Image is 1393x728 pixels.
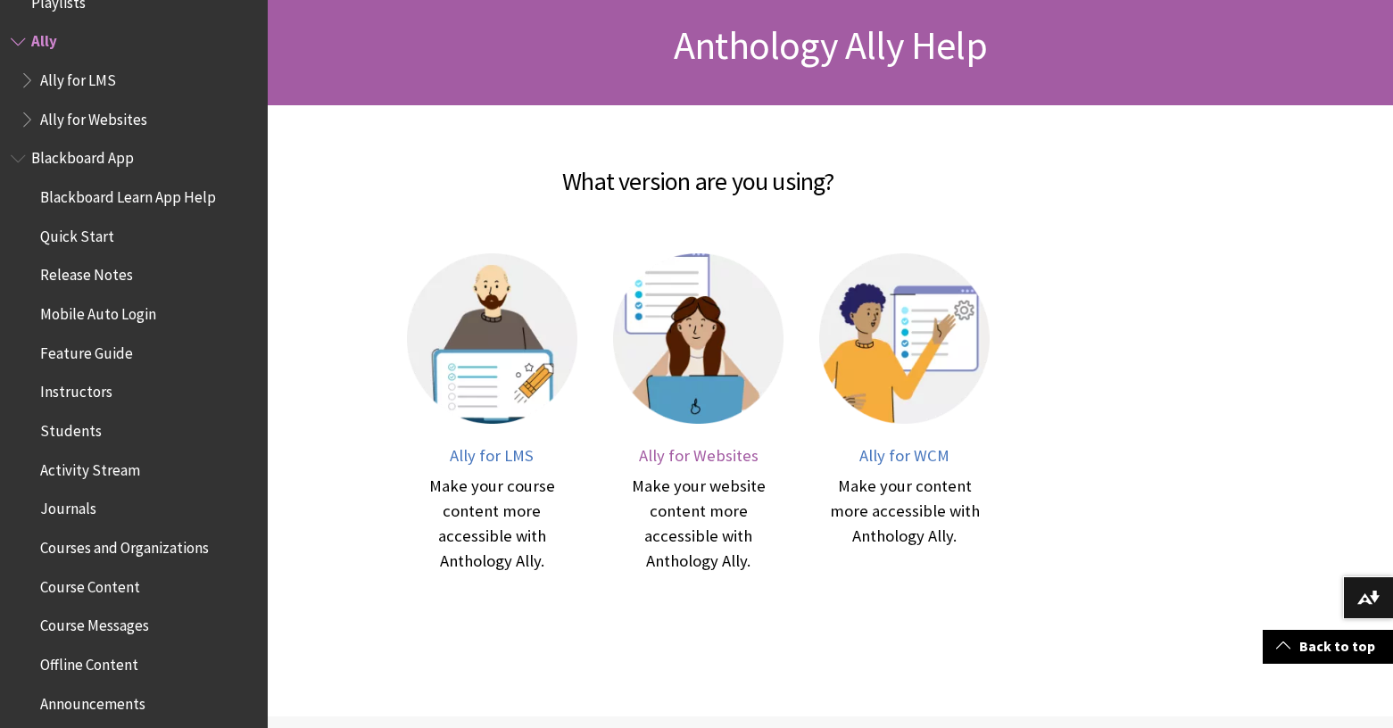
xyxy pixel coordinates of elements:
a: Back to top [1263,630,1393,663]
span: Feature Guide [40,338,133,362]
img: Ally for WCM [819,253,990,424]
span: Quick Start [40,221,114,245]
span: Ally for WCM [859,445,949,466]
span: Ally for LMS [40,65,116,89]
span: Blackboard App [31,144,134,168]
span: Instructors [40,377,112,401]
nav: Book outline for Anthology Ally Help [11,27,257,135]
a: Ally for WCM Ally for WCM Make your content more accessible with Anthology Ally. [819,253,990,574]
div: Make your course content more accessible with Anthology Ally. [407,474,577,574]
span: Journals [40,494,96,518]
div: Make your website content more accessible with Anthology Ally. [613,474,784,574]
span: Ally for Websites [639,445,759,466]
span: Mobile Auto Login [40,299,156,323]
span: Blackboard Learn App Help [40,182,216,206]
span: Ally [31,27,57,51]
span: Anthology Ally Help [674,21,987,70]
a: Ally for Websites Ally for Websites Make your website content more accessible with Anthology Ally. [613,253,784,574]
span: Course Content [40,572,140,596]
span: Announcements [40,689,145,713]
span: Ally for Websites [40,104,147,128]
span: Courses and Organizations [40,533,209,557]
div: Make your content more accessible with Anthology Ally. [819,474,990,549]
span: Ally for LMS [450,445,534,466]
h2: What version are you using? [286,141,1111,200]
img: Ally for Websites [613,253,784,424]
span: Course Messages [40,611,149,635]
span: Offline Content [40,649,138,674]
span: Release Notes [40,261,133,285]
span: Students [40,416,102,440]
span: Activity Stream [40,455,140,479]
a: Ally for LMS Make your course content more accessible with Anthology Ally. [407,253,577,574]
